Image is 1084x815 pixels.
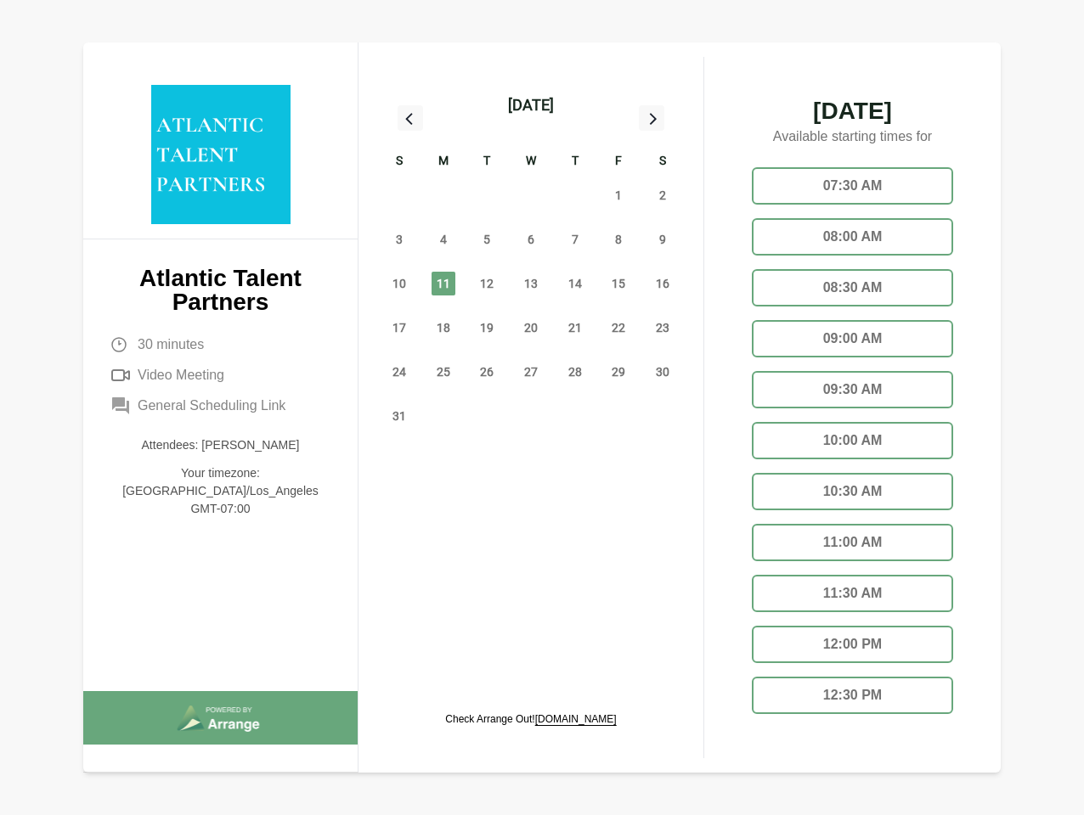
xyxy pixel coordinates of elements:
div: 09:00 AM [752,320,953,357]
span: [DATE] [738,99,967,123]
span: Video Meeting [138,365,224,385]
span: Saturday, August 30, 2025 [651,360,675,384]
div: T [553,151,597,173]
p: Available starting times for [738,123,967,154]
span: Tuesday, August 26, 2025 [475,360,499,384]
span: Sunday, August 17, 2025 [387,316,411,340]
span: Monday, August 11, 2025 [432,272,455,295]
span: Tuesday, August 19, 2025 [475,316,499,340]
span: Wednesday, August 13, 2025 [519,272,543,295]
span: Friday, August 1, 2025 [607,183,630,207]
div: 11:00 AM [752,524,953,561]
span: Tuesday, August 12, 2025 [475,272,499,295]
div: 12:00 PM [752,626,953,663]
span: Friday, August 29, 2025 [607,360,630,384]
span: Wednesday, August 27, 2025 [519,360,543,384]
div: T [465,151,509,173]
span: Saturday, August 9, 2025 [651,228,675,251]
span: Sunday, August 3, 2025 [387,228,411,251]
span: Friday, August 22, 2025 [607,316,630,340]
span: Saturday, August 2, 2025 [651,183,675,207]
p: Atlantic Talent Partners [110,267,330,314]
span: Wednesday, August 6, 2025 [519,228,543,251]
div: 09:30 AM [752,371,953,408]
div: 08:00 AM [752,218,953,256]
div: [DATE] [508,93,554,117]
span: Saturday, August 16, 2025 [651,272,675,295]
span: Sunday, August 31, 2025 [387,404,411,428]
span: Friday, August 15, 2025 [607,272,630,295]
div: F [597,151,641,173]
div: M [421,151,466,173]
span: Monday, August 4, 2025 [432,228,455,251]
div: 08:30 AM [752,269,953,306]
span: Sunday, August 24, 2025 [387,360,411,384]
span: Wednesday, August 20, 2025 [519,316,543,340]
span: Monday, August 25, 2025 [432,360,455,384]
div: 10:30 AM [752,473,953,510]
span: Sunday, August 10, 2025 [387,272,411,295]
div: 10:00 AM [752,422,953,459]
div: S [641,151,685,173]
span: Saturday, August 23, 2025 [651,316,675,340]
div: W [509,151,553,173]
span: Thursday, August 7, 2025 [563,228,587,251]
span: Thursday, August 28, 2025 [563,360,587,384]
p: Attendees: [PERSON_NAME] [110,436,330,454]
a: [DOMAIN_NAME] [535,713,617,725]
span: Thursday, August 21, 2025 [563,316,587,340]
div: 07:30 AM [752,167,953,205]
span: Tuesday, August 5, 2025 [475,228,499,251]
span: Friday, August 8, 2025 [607,228,630,251]
p: Your timezone: [GEOGRAPHIC_DATA]/Los_Angeles GMT-07:00 [110,464,330,518]
div: 12:30 PM [752,677,953,714]
p: Check Arrange Out! [445,712,616,726]
span: General Scheduling Link [138,396,285,416]
span: Thursday, August 14, 2025 [563,272,587,295]
span: 30 minutes [138,334,204,355]
div: S [377,151,421,173]
span: Monday, August 18, 2025 [432,316,455,340]
div: 11:30 AM [752,575,953,612]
